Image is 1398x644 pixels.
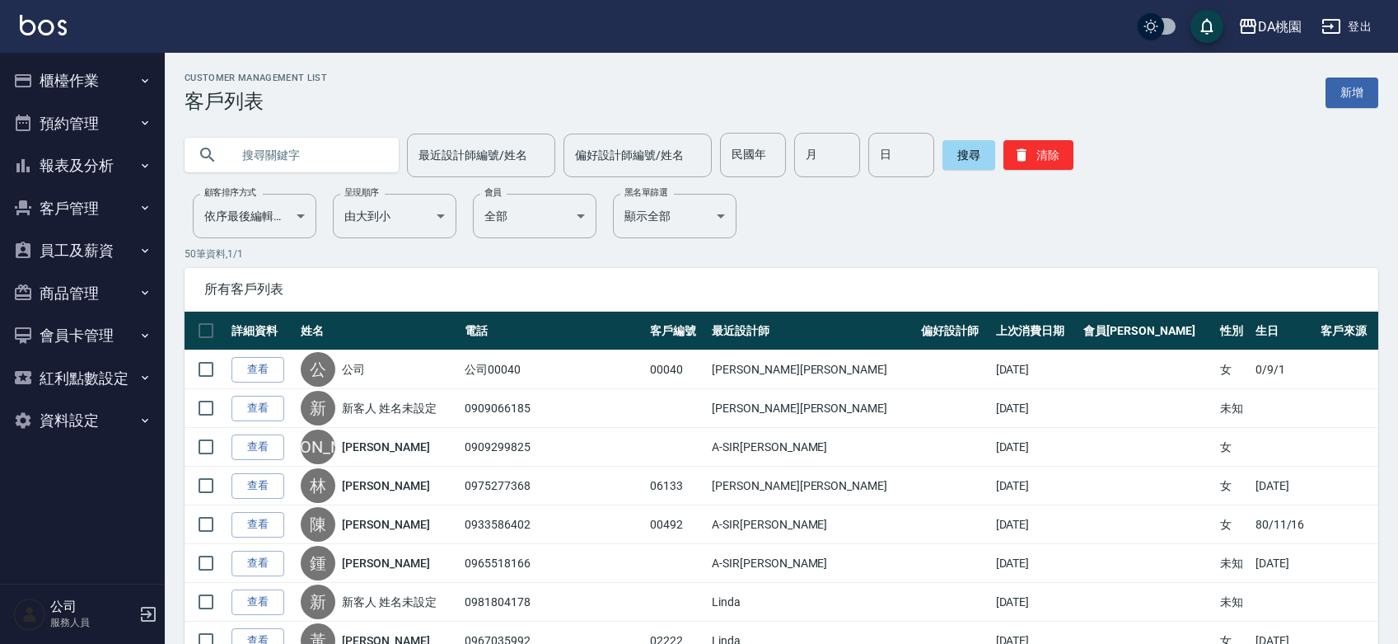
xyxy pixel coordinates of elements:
a: [PERSON_NAME] [342,477,429,494]
a: 新客人 姓名未設定 [342,400,437,416]
a: 公司 [342,361,365,378]
a: 查看 [231,473,284,499]
td: 0/9/1 [1251,350,1316,389]
td: 女 [1216,467,1251,505]
td: [DATE] [992,544,1080,583]
a: 查看 [231,357,284,383]
label: 顧客排序方式 [204,186,256,199]
div: 林 [301,468,335,503]
div: 新 [301,585,335,619]
th: 上次消費日期 [992,312,1080,350]
a: 新客人 姓名未設定 [342,594,437,610]
label: 會員 [484,186,502,199]
button: 登出 [1315,12,1378,42]
a: 查看 [231,590,284,615]
div: DA桃園 [1258,16,1302,37]
th: 會員[PERSON_NAME] [1079,312,1215,350]
div: 由大到小 [333,194,456,238]
td: [DATE] [992,350,1080,389]
td: Linda [708,583,917,622]
button: 搜尋 [942,140,995,170]
td: 0981804178 [461,583,646,622]
div: 依序最後編輯時間 [193,194,316,238]
td: [PERSON_NAME][PERSON_NAME] [708,389,917,428]
td: 女 [1216,350,1251,389]
a: 查看 [231,551,284,576]
a: 查看 [231,512,284,538]
td: 公司00040 [461,350,646,389]
button: 報表及分析 [7,144,158,187]
button: 商品管理 [7,272,158,315]
input: 搜尋關鍵字 [231,133,386,177]
button: 會員卡管理 [7,314,158,357]
td: [DATE] [1251,544,1316,583]
th: 最近設計師 [708,312,917,350]
th: 偏好設計師 [917,312,992,350]
h5: 公司 [50,599,134,615]
img: Logo [20,15,67,35]
h3: 客戶列表 [185,90,327,113]
td: 女 [1216,505,1251,544]
label: 黑名單篩選 [624,186,667,199]
td: [DATE] [992,428,1080,467]
th: 生日 [1251,312,1316,350]
p: 服務人員 [50,615,134,630]
td: [PERSON_NAME][PERSON_NAME] [708,350,917,389]
td: 00040 [646,350,708,389]
th: 姓名 [297,312,461,350]
h2: Customer Management List [185,73,327,83]
button: 紅利點數設定 [7,357,158,400]
td: 未知 [1216,389,1251,428]
td: [PERSON_NAME][PERSON_NAME] [708,467,917,505]
p: 50 筆資料, 1 / 1 [185,247,1378,261]
td: 06133 [646,467,708,505]
span: 所有客戶列表 [204,281,1358,298]
div: [PERSON_NAME] [301,430,335,464]
td: 未知 [1216,544,1251,583]
td: 0975277368 [461,467,646,505]
td: A-SIR[PERSON_NAME] [708,544,917,583]
td: 0909066185 [461,389,646,428]
button: 客戶管理 [7,187,158,230]
button: 櫃檯作業 [7,59,158,102]
td: [DATE] [992,583,1080,622]
button: 員工及薪資 [7,229,158,272]
td: [DATE] [1251,467,1316,505]
a: 查看 [231,396,284,421]
img: Person [13,598,46,631]
td: [DATE] [992,505,1080,544]
label: 呈現順序 [344,186,379,199]
div: 顯示全部 [613,194,736,238]
th: 電話 [461,312,646,350]
a: [PERSON_NAME] [342,516,429,533]
a: [PERSON_NAME] [342,439,429,455]
td: 未知 [1216,583,1251,622]
th: 詳細資料 [227,312,297,350]
a: [PERSON_NAME] [342,555,429,571]
div: 公 [301,352,335,387]
button: save [1190,10,1223,43]
button: DA桃園 [1232,10,1308,44]
td: A-SIR[PERSON_NAME] [708,428,917,467]
button: 預約管理 [7,102,158,145]
div: 鍾 [301,546,335,581]
button: 清除 [1003,140,1073,170]
div: 陳 [301,507,335,542]
td: 80/11/16 [1251,505,1316,544]
td: 0909299825 [461,428,646,467]
div: 新 [301,391,335,425]
td: 0933586402 [461,505,646,544]
div: 全部 [473,194,596,238]
button: 資料設定 [7,399,158,442]
a: 新增 [1326,78,1378,108]
th: 客戶來源 [1316,312,1378,350]
td: [DATE] [992,389,1080,428]
td: 00492 [646,505,708,544]
td: 女 [1216,428,1251,467]
td: A-SIR[PERSON_NAME] [708,505,917,544]
th: 客戶編號 [646,312,708,350]
a: 查看 [231,435,284,460]
td: [DATE] [992,467,1080,505]
td: 0965518166 [461,544,646,583]
th: 性別 [1216,312,1251,350]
